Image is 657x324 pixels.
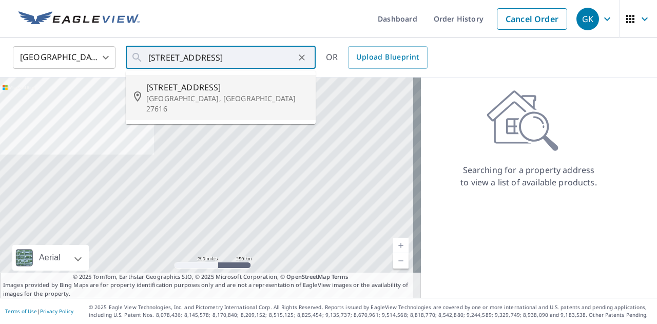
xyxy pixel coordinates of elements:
a: Privacy Policy [40,308,73,315]
button: Clear [295,50,309,65]
p: © 2025 Eagle View Technologies, Inc. and Pictometry International Corp. All Rights Reserved. Repo... [89,303,652,319]
div: Aerial [36,245,64,271]
p: | [5,308,73,314]
p: [GEOGRAPHIC_DATA], [GEOGRAPHIC_DATA] 27616 [146,93,307,114]
span: [STREET_ADDRESS] [146,81,307,93]
div: OR [326,46,428,69]
a: Terms [332,273,349,280]
a: OpenStreetMap [286,273,330,280]
img: EV Logo [18,11,140,27]
div: [GEOGRAPHIC_DATA] [13,43,115,72]
input: Search by address or latitude-longitude [148,43,295,72]
div: GK [576,8,599,30]
div: Aerial [12,245,89,271]
a: Terms of Use [5,308,37,315]
span: © 2025 TomTom, Earthstar Geographics SIO, © 2025 Microsoft Corporation, © [73,273,349,281]
a: Current Level 5, Zoom Out [393,253,409,269]
p: Searching for a property address to view a list of available products. [460,164,597,188]
a: Cancel Order [497,8,567,30]
a: Current Level 5, Zoom In [393,238,409,253]
span: Upload Blueprint [356,51,419,64]
a: Upload Blueprint [348,46,427,69]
